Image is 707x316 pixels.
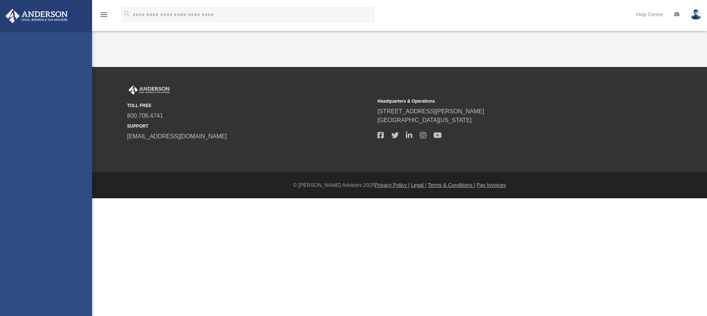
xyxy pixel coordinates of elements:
[127,133,227,139] a: [EMAIL_ADDRESS][DOMAIN_NAME]
[123,10,131,18] i: search
[428,182,475,188] a: Terms & Conditions |
[377,98,623,104] small: Headquarters & Operations
[3,9,70,23] img: Anderson Advisors Platinum Portal
[99,14,108,19] a: menu
[92,181,707,189] div: © [PERSON_NAME] Advisors 2025
[690,9,701,20] img: User Pic
[375,182,410,188] a: Privacy Policy |
[99,10,108,19] i: menu
[127,123,372,129] small: SUPPORT
[127,113,163,119] a: 800.706.4741
[127,102,372,109] small: TOLL FREE
[476,182,506,188] a: Pay Invoices
[411,182,426,188] a: Legal |
[127,85,171,95] img: Anderson Advisors Platinum Portal
[377,117,472,123] a: [GEOGRAPHIC_DATA][US_STATE]
[377,108,484,114] a: [STREET_ADDRESS][PERSON_NAME]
